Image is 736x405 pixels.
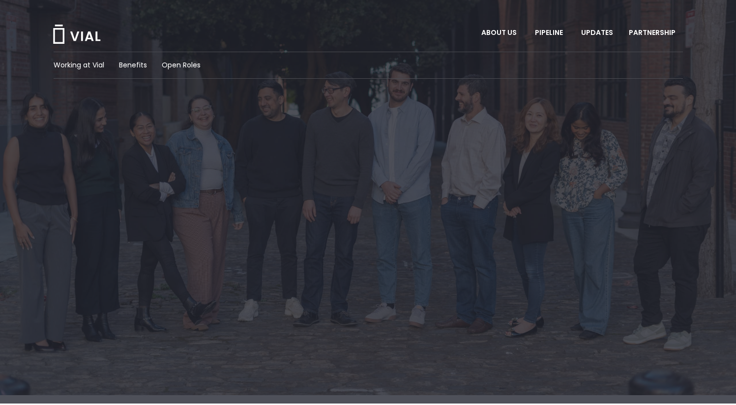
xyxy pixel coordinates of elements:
[54,60,104,70] a: Working at Vial
[52,25,101,44] img: Vial Logo
[527,25,573,41] a: PIPELINEMenu Toggle
[473,25,527,41] a: ABOUT USMenu Toggle
[162,60,201,70] a: Open Roles
[119,60,147,70] a: Benefits
[621,25,686,41] a: PARTNERSHIPMenu Toggle
[573,25,620,41] a: UPDATES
